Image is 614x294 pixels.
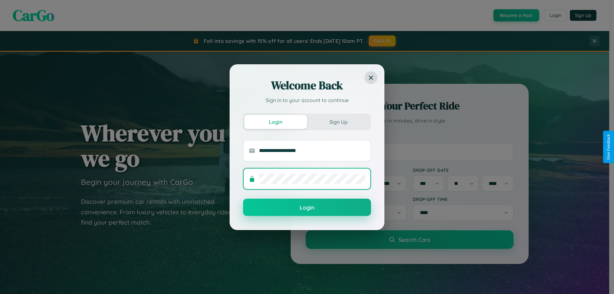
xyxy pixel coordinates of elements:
button: Login [244,115,307,129]
p: Sign in to your account to continue [243,96,371,104]
div: Give Feedback [606,134,611,160]
h2: Welcome Back [243,78,371,93]
button: Sign Up [307,115,370,129]
button: Login [243,199,371,216]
